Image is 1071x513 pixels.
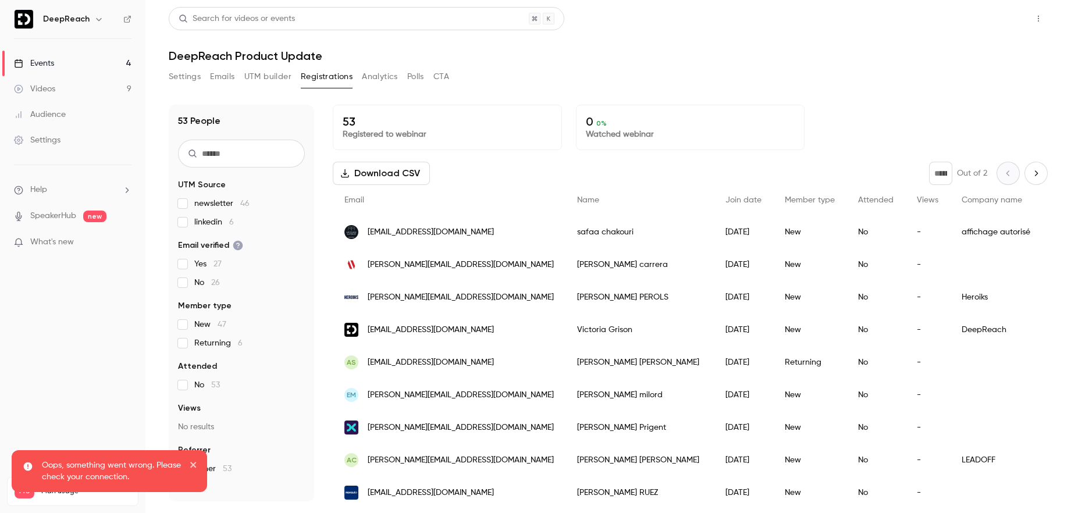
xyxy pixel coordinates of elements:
img: heroiks.com [344,290,358,304]
div: New [773,281,846,313]
div: - [905,248,950,281]
button: CTA [433,67,449,86]
span: 6 [229,218,234,226]
div: New [773,379,846,411]
span: Yes [194,258,222,270]
div: safaa chakouri [565,216,714,248]
div: affichage autorisé [950,216,1061,248]
div: - [905,281,950,313]
div: Settings [14,134,61,146]
button: close [190,459,198,473]
span: Views [178,402,201,414]
div: [DATE] [714,281,773,313]
span: [PERSON_NAME][EMAIL_ADDRESS][DOMAIN_NAME] [368,291,554,304]
span: 26 [211,279,220,287]
span: 47 [218,320,226,329]
span: new [83,211,106,222]
div: Videos [14,83,55,95]
div: [PERSON_NAME] [PERSON_NAME] [565,346,714,379]
div: Heroiks [950,281,1061,313]
span: Returning [194,337,243,349]
span: 53 [211,381,220,389]
span: Email verified [178,240,243,251]
a: SpeakerHub [30,210,76,222]
span: [EMAIL_ADDRESS][DOMAIN_NAME] [368,357,494,369]
div: - [905,313,950,346]
div: Search for videos or events [179,13,295,25]
button: Registrations [301,67,353,86]
span: [EMAIL_ADDRESS][DOMAIN_NAME] [368,226,494,238]
div: No [846,411,905,444]
span: Help [30,184,47,196]
span: New [194,319,226,330]
span: Email [344,196,364,204]
img: publicisactiv.fr [344,258,358,272]
div: [PERSON_NAME] PEROLS [565,281,714,313]
div: LEADOFF [950,444,1061,476]
div: [PERSON_NAME] milord [565,379,714,411]
div: [DATE] [714,248,773,281]
button: Analytics [362,67,398,86]
p: Oops, something went wrong. Please check your connection. [42,459,182,483]
p: 53 [343,115,552,129]
div: - [905,216,950,248]
button: Download CSV [333,162,430,185]
img: affichage-autorise.com [344,225,358,239]
div: No [846,444,905,476]
div: [DATE] [714,476,773,509]
span: Views [917,196,938,204]
span: [EMAIL_ADDRESS][DOMAIN_NAME] [368,324,494,336]
span: [PERSON_NAME][EMAIL_ADDRESS][DOMAIN_NAME] [368,389,554,401]
div: No [846,313,905,346]
div: - [905,411,950,444]
div: No [846,379,905,411]
div: New [773,216,846,248]
div: No [846,281,905,313]
div: No [846,476,905,509]
div: Audience [14,109,66,120]
span: [EMAIL_ADDRESS][DOMAIN_NAME] [368,487,494,499]
button: Emails [210,67,234,86]
span: em [347,390,356,400]
div: [DATE] [714,411,773,444]
div: DeepReach [950,313,1061,346]
span: Company name [962,196,1022,204]
span: Other [194,463,232,475]
div: Victoria Grison [565,313,714,346]
div: New [773,476,846,509]
span: 0 % [596,119,607,127]
span: 6 [238,339,243,347]
li: help-dropdown-opener [14,184,131,196]
div: New [773,444,846,476]
img: norauto.fr [344,486,358,500]
img: ividence.com [344,421,358,434]
div: - [905,444,950,476]
span: Member type [785,196,835,204]
span: 46 [240,199,250,208]
button: Settings [169,67,201,86]
span: AC [347,455,357,465]
span: Referrer [178,444,211,456]
h1: 53 People [178,114,220,128]
div: New [773,411,846,444]
p: Out of 2 [957,168,987,179]
div: New [773,313,846,346]
div: No [846,216,905,248]
span: [PERSON_NAME][EMAIL_ADDRESS][DOMAIN_NAME] [368,422,554,434]
span: UTM Source [178,179,226,191]
h6: DeepReach [43,13,90,25]
p: 0 [586,115,795,129]
span: What's new [30,236,74,248]
span: linkedin [194,216,234,228]
span: [PERSON_NAME][EMAIL_ADDRESS][DOMAIN_NAME] [368,259,554,271]
div: - [905,379,950,411]
div: No [846,248,905,281]
h1: DeepReach Product Update [169,49,1048,63]
div: New [773,248,846,281]
div: [PERSON_NAME] carrera [565,248,714,281]
div: [PERSON_NAME] Prigent [565,411,714,444]
span: Name [577,196,599,204]
button: UTM builder [244,67,291,86]
div: No [846,346,905,379]
div: [PERSON_NAME] RUEZ [565,476,714,509]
